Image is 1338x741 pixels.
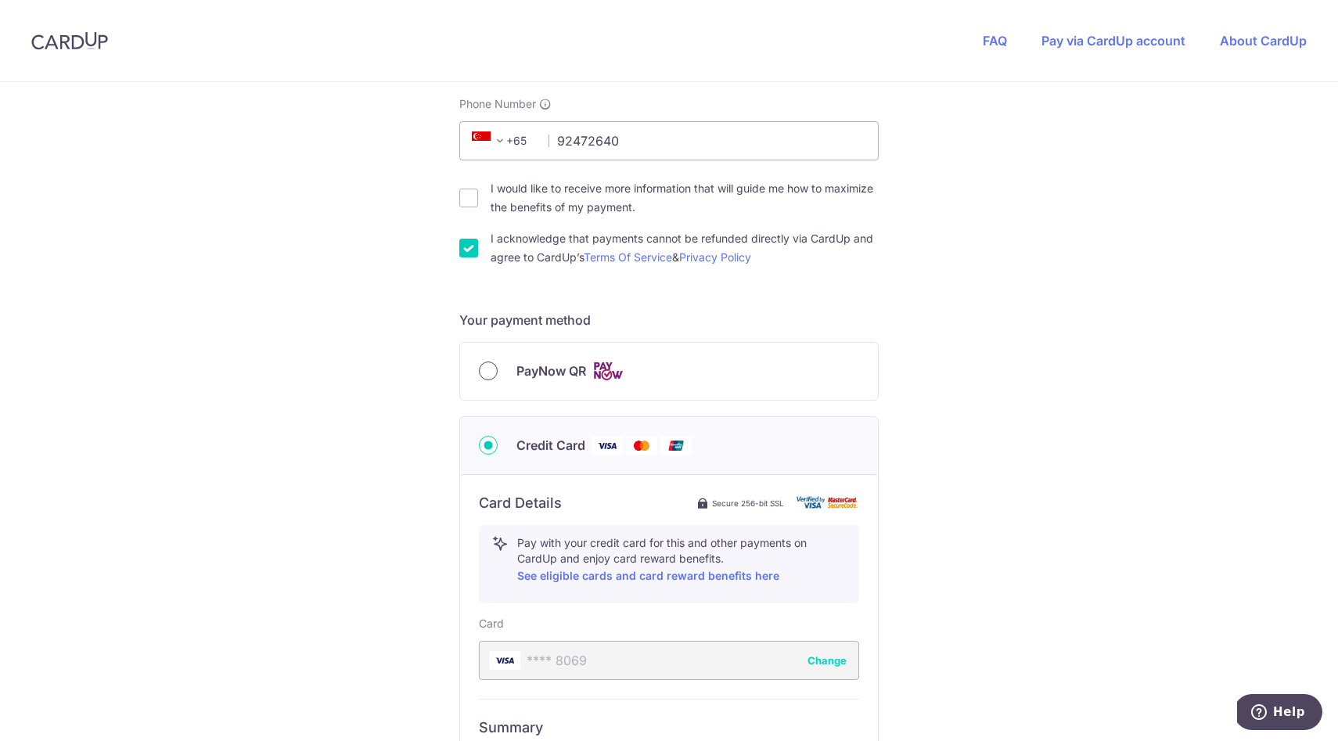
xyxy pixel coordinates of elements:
span: PayNow QR [516,362,586,380]
h5: Your payment method [459,311,879,329]
a: See eligible cards and card reward benefits here [517,569,779,582]
span: Secure 256-bit SSL [712,497,784,509]
iframe: Opens a widget where you can find more information [1237,694,1322,733]
a: Terms Of Service [584,250,672,264]
a: Pay via CardUp account [1041,33,1185,49]
a: About CardUp [1220,33,1307,49]
span: Credit Card [516,436,585,455]
a: FAQ [983,33,1007,49]
img: Mastercard [626,436,657,455]
h6: Summary [479,718,859,737]
img: CardUp [31,31,108,50]
label: I would like to receive more information that will guide me how to maximize the benefits of my pa... [491,179,879,217]
h6: Card Details [479,494,562,513]
button: Change [807,653,847,668]
img: card secure [797,496,859,509]
img: Union Pay [660,436,692,455]
label: I acknowledge that payments cannot be refunded directly via CardUp and agree to CardUp’s & [491,229,879,267]
span: +65 [472,131,509,150]
div: Credit Card Visa Mastercard Union Pay [479,436,859,455]
span: +65 [467,131,538,150]
label: Card [479,616,504,631]
p: Pay with your credit card for this and other payments on CardUp and enjoy card reward benefits. [517,535,846,585]
div: PayNow QR Cards logo [479,362,859,381]
a: Privacy Policy [679,250,751,264]
img: Cards logo [592,362,624,381]
span: Phone Number [459,96,536,112]
img: Visa [592,436,623,455]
